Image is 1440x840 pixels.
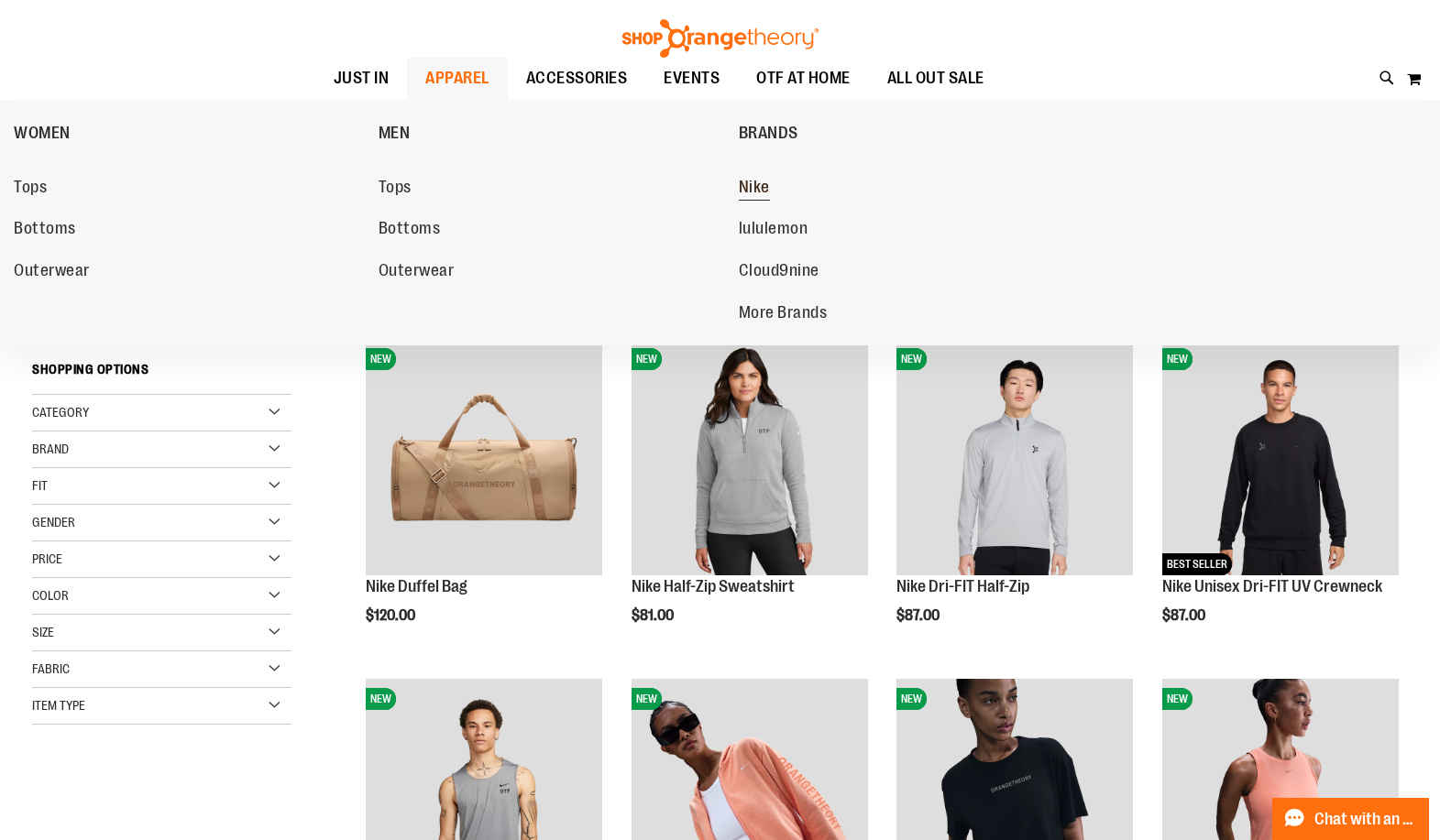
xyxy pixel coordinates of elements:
div: product [1153,330,1408,671]
span: NEW [1162,348,1193,370]
a: Nike Duffel Bag [366,577,467,595]
span: Outerwear [379,261,455,284]
span: Brand [32,442,69,456]
span: JUST IN [334,58,390,99]
span: Cloud9nine [739,261,819,284]
span: NEW [366,348,396,370]
span: Tops [14,178,47,201]
span: More Brands [739,303,828,326]
img: Shop Orangetheory [620,19,821,58]
a: Nike Unisex Dri-FIT UV Crewneck [1162,577,1382,595]
span: EVENTS [664,58,720,99]
span: Fit [32,478,48,493]
div: product [357,330,611,671]
a: Nike Dri-FIT Half-Zip [896,577,1029,595]
span: Size [32,625,54,639]
span: Nike [739,178,770,201]
span: Fabric [32,661,70,676]
span: NEW [1162,688,1193,710]
span: Tops [379,178,412,201]
a: Nike Half-Zip SweatshirtNEWNEW [632,339,868,578]
span: Color [32,588,69,603]
a: Nike Unisex Dri-FIT UV CrewneckNEWBEST SELLERNEWBEST SELLER [1162,339,1399,578]
span: NEW [896,688,927,710]
span: NEW [366,688,396,710]
a: Nike Duffel BagNEWNEW [366,339,602,578]
span: Category [32,405,89,420]
span: APPAREL [425,58,489,99]
span: MEN [379,124,411,147]
span: BEST SELLER [1162,553,1232,575]
div: product [622,330,877,671]
span: NEW [632,348,662,370]
span: Item Type [32,698,85,713]
span: ALL OUT SALE [887,58,984,99]
span: Price [32,551,62,566]
span: $87.00 [1162,607,1208,624]
img: Nike Unisex Dri-FIT UV Crewneck [1162,339,1399,575]
span: NEW [896,348,927,370]
img: Nike Half-Zip Sweatshirt [632,339,868,575]
span: $87.00 [896,607,942,624]
span: NEW [632,688,662,710]
span: WOMEN [14,124,71,147]
a: Nike Dri-FIT Half-ZipNEWNEW [896,339,1133,578]
span: $81.00 [632,607,676,624]
img: Nike Dri-FIT Half-Zip [896,339,1133,575]
span: $120.00 [366,607,418,624]
span: Gender [32,515,75,529]
span: Bottoms [14,219,76,242]
span: lululemon [739,219,808,242]
span: BRANDS [739,124,798,147]
button: Chat with an Expert [1272,798,1430,840]
span: Bottoms [379,219,441,242]
span: ACCESSORIES [526,58,628,99]
span: Outerwear [14,261,90,284]
strong: Shopping Options [32,354,291,395]
img: Nike Duffel Bag [366,339,602,575]
span: OTF AT HOME [756,58,851,99]
span: Chat with an Expert [1314,811,1418,828]
div: product [887,330,1142,671]
a: Nike Half-Zip Sweatshirt [632,577,795,595]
